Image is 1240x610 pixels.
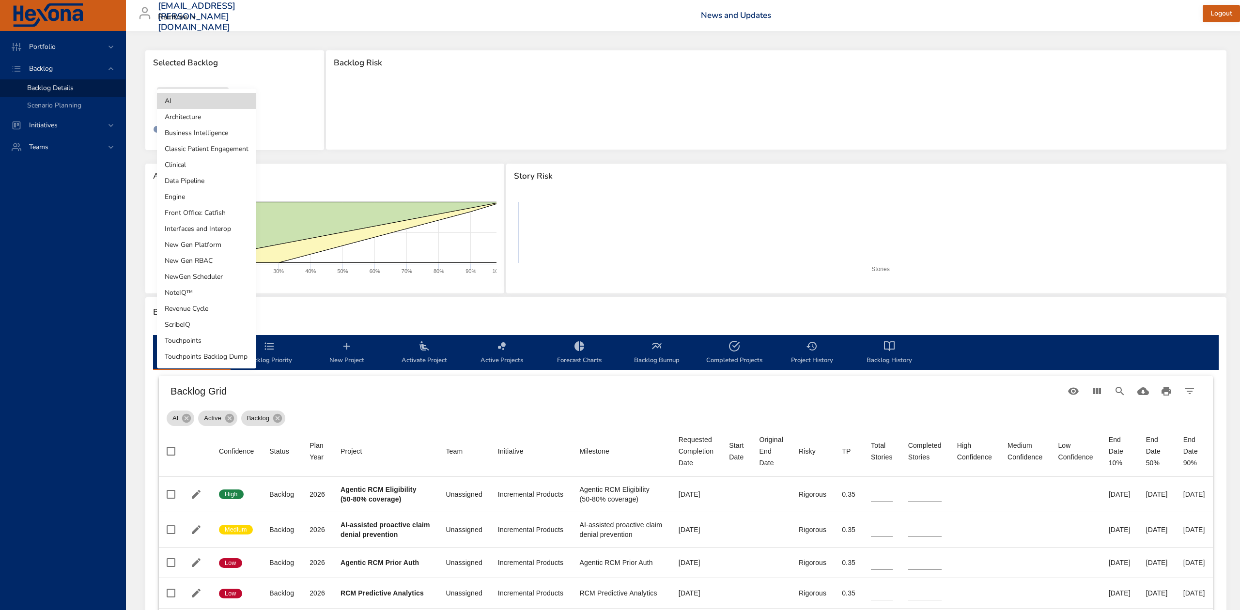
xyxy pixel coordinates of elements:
li: Architecture [157,109,256,125]
li: Engine [157,189,256,205]
li: Interfaces and Interop [157,221,256,237]
li: Revenue Cycle [157,301,256,317]
li: Touchpoints Backlog Dump [157,349,256,365]
li: Touchpoints [157,333,256,349]
li: Data Pipeline [157,173,256,189]
li: AI [157,93,256,109]
li: Classic Patient Engagement [157,141,256,157]
li: Clinical [157,157,256,173]
li: Business Intelligence [157,125,256,141]
li: NewGen Scheduler [157,269,256,285]
li: ScribeIQ [157,317,256,333]
li: Front Office: Catfish [157,205,256,221]
li: New Gen Platform [157,237,256,253]
li: New Gen RBAC [157,253,256,269]
li: NoteIQ™ [157,285,256,301]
